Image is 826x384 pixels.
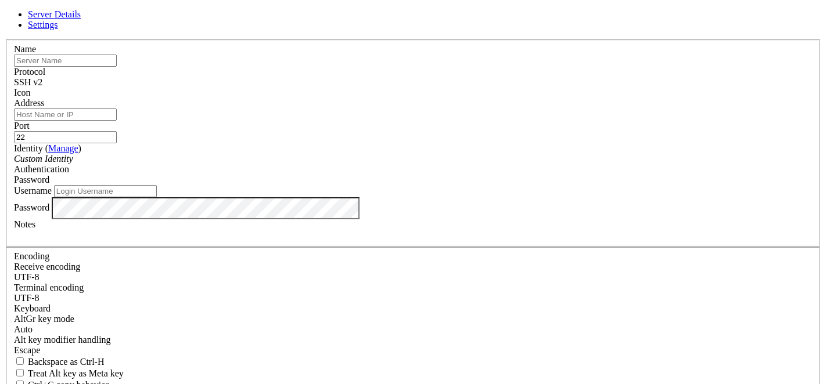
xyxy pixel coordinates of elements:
div: UTF-8 [14,293,812,303]
label: Controls how the Alt key is handled. Escape: Send an ESC prefix. 8-Bit: Add 128 to the typed char... [14,335,111,345]
label: Authentication [14,164,69,174]
label: Port [14,121,30,131]
span: Treat Alt key as Meta key [28,368,124,378]
span: ( ) [45,143,81,153]
div: Custom Identity [14,154,812,164]
label: Protocol [14,67,45,77]
label: Whether the Alt key acts as a Meta key or as a distinct Alt key. [14,368,124,378]
div: UTF-8 [14,272,812,282]
label: Identity [14,143,81,153]
label: Set the expected encoding for data received from the host. If the encodings do not match, visual ... [14,262,80,271]
i: Custom Identity [14,154,73,164]
label: The default terminal encoding. ISO-2022 enables character map translations (like graphics maps). ... [14,282,84,292]
input: Login Username [54,185,157,197]
input: Backspace as Ctrl-H [16,357,24,365]
label: If true, the backspace should send BS ('\x08', aka ^H). Otherwise the backspace key should send '... [14,357,105,367]
label: Address [14,98,44,108]
div: Password [14,175,812,185]
span: SSH v2 [14,77,42,87]
input: Treat Alt key as Meta key [16,369,24,376]
span: Auto [14,324,33,334]
div: SSH v2 [14,77,812,88]
span: Escape [14,345,40,355]
div: Escape [14,345,812,356]
label: Name [14,44,36,54]
label: Set the expected encoding for data received from the host. If the encodings do not match, visual ... [14,314,74,324]
a: Manage [48,143,78,153]
a: Server Details [28,9,81,19]
label: Notes [14,219,35,229]
span: Password [14,175,49,184]
label: Password [14,202,49,212]
label: Keyboard [14,303,51,313]
span: UTF-8 [14,293,39,303]
input: Port Number [14,131,117,143]
label: Icon [14,88,30,97]
span: UTF-8 [14,272,39,282]
input: Server Name [14,55,117,67]
input: Host Name or IP [14,108,117,121]
span: Backspace as Ctrl-H [28,357,105,367]
a: Settings [28,20,58,30]
label: Username [14,186,52,195]
label: Encoding [14,251,49,261]
div: Auto [14,324,812,335]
